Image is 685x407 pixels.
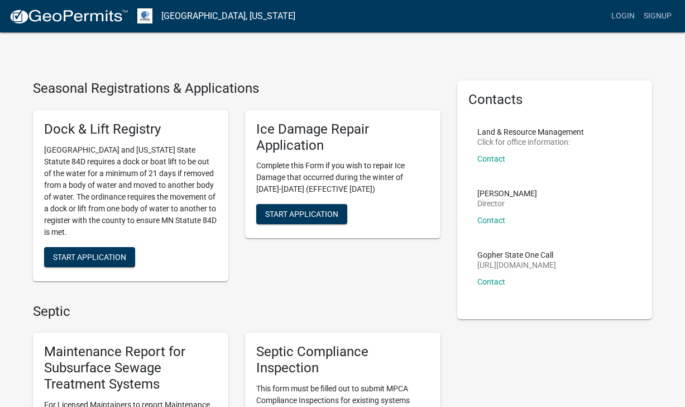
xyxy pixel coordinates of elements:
[477,128,584,136] p: Land & Resource Management
[256,204,347,224] button: Start Application
[477,190,537,197] p: [PERSON_NAME]
[137,8,152,23] img: Otter Tail County, Minnesota
[33,304,440,320] h4: Septic
[161,7,295,26] a: [GEOGRAPHIC_DATA], [US_STATE]
[33,81,440,97] h4: Seasonal Registrations & Applications
[44,144,217,238] p: [GEOGRAPHIC_DATA] and [US_STATE] State Statute 84D requires a dock or boat lift to be out of the ...
[477,154,505,163] a: Contact
[44,247,135,267] button: Start Application
[256,344,429,376] h5: Septic Compliance Inspection
[477,277,505,286] a: Contact
[256,383,429,406] p: This form must be filled out to submit MPCA Compliance Inspections for existing systems
[607,6,639,27] a: Login
[477,216,505,225] a: Contact
[477,261,556,269] p: [URL][DOMAIN_NAME]
[53,252,126,261] span: Start Application
[256,160,429,195] p: Complete this Form if you wish to repair Ice Damage that occurred during the winter of [DATE]-[DA...
[477,251,556,259] p: Gopher State One Call
[265,210,338,219] span: Start Application
[44,121,217,138] h5: Dock & Lift Registry
[44,344,217,392] h5: Maintenance Report for Subsurface Sewage Treatment Systems
[468,92,641,108] h5: Contacts
[639,6,676,27] a: Signup
[256,121,429,154] h5: Ice Damage Repair Application
[477,200,537,207] p: Director
[477,138,584,146] p: Click for office information:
